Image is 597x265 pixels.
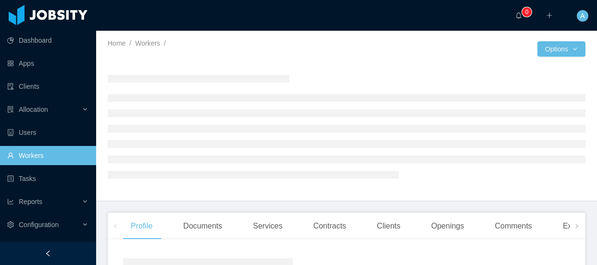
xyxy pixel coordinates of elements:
[135,39,160,47] a: Workers
[546,12,553,19] i: icon: plus
[129,39,131,47] span: /
[7,146,88,165] a: icon: userWorkers
[369,213,408,240] div: Clients
[537,41,585,57] button: Optionsicon: down
[7,221,14,228] i: icon: setting
[113,224,118,229] i: icon: left
[108,39,125,47] a: Home
[306,213,354,240] div: Contracts
[7,198,14,205] i: icon: line-chart
[7,106,14,113] i: icon: solution
[7,123,88,142] a: icon: robotUsers
[164,39,166,47] span: /
[245,213,290,240] div: Services
[7,31,88,50] a: icon: pie-chartDashboard
[580,10,585,22] span: A
[7,54,88,73] a: icon: appstoreApps
[19,106,48,113] span: Allocation
[7,169,88,188] a: icon: profileTasks
[423,213,472,240] div: Openings
[515,12,522,19] i: icon: bell
[7,77,88,96] a: icon: auditClients
[522,7,532,17] sup: 0
[19,221,59,229] span: Configuration
[487,213,540,240] div: Comments
[19,198,42,205] span: Reports
[574,224,579,229] i: icon: right
[175,213,230,240] div: Documents
[123,213,160,240] div: Profile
